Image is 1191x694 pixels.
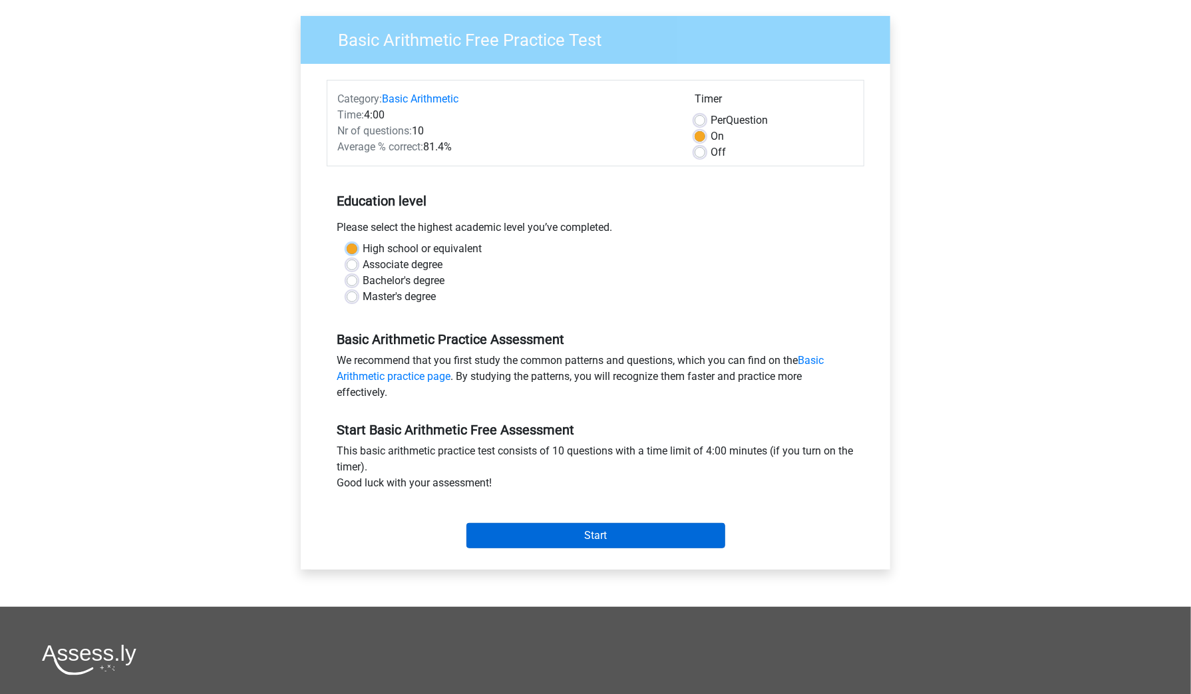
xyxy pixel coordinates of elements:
div: Timer [695,91,854,112]
div: This basic arithmetic practice test consists of 10 questions with a time limit of 4:00 minutes (i... [327,443,864,496]
label: On [711,128,724,144]
span: Category: [337,92,382,105]
div: 81.4% [327,139,685,155]
img: Assessly logo [42,644,136,675]
span: Per [711,114,726,126]
span: Nr of questions: [337,124,412,137]
div: We recommend that you first study the common patterns and questions, which you can find on the . ... [327,353,864,406]
label: Bachelor's degree [363,273,444,289]
label: Master's degree [363,289,436,305]
div: Please select the highest academic level you’ve completed. [327,220,864,241]
a: Basic Arithmetic [382,92,458,105]
label: Associate degree [363,257,442,273]
label: Off [711,144,726,160]
h5: Basic Arithmetic Practice Assessment [337,331,854,347]
input: Start [466,523,725,548]
label: High school or equivalent [363,241,482,257]
h5: Start Basic Arithmetic Free Assessment [337,422,854,438]
h3: Basic Arithmetic Free Practice Test [322,25,880,51]
span: Average % correct: [337,140,423,153]
h5: Education level [337,188,854,214]
div: 4:00 [327,107,685,123]
div: 10 [327,123,685,139]
span: Time: [337,108,364,121]
label: Question [711,112,768,128]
